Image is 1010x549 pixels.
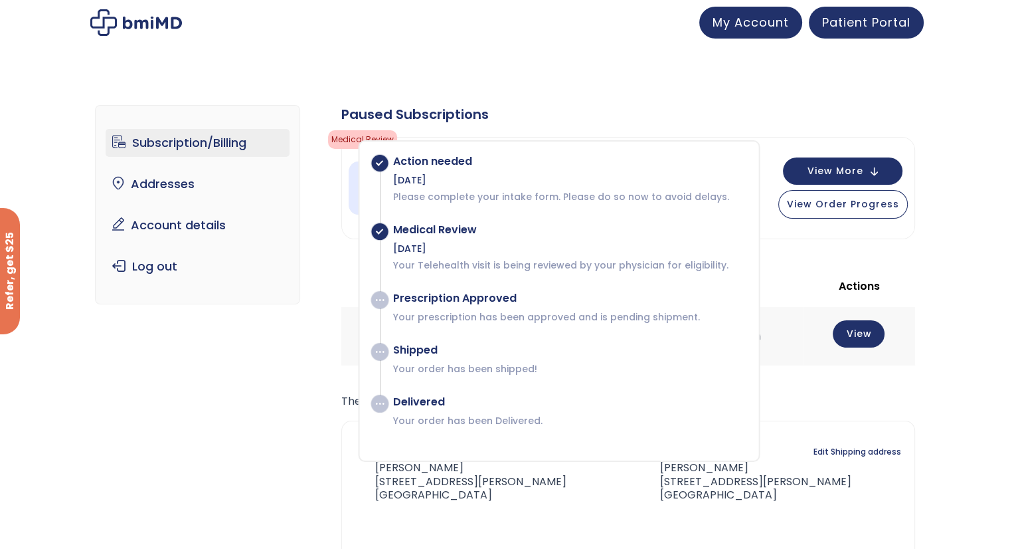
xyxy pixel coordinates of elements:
[392,173,745,187] div: [DATE]
[392,344,745,357] div: Shipped
[807,167,863,175] span: View More
[783,158,902,185] button: View More
[90,9,182,36] img: My account
[822,14,910,31] span: Patient Portal
[639,461,851,502] address: [PERSON_NAME] [STREET_ADDRESS][PERSON_NAME] [GEOGRAPHIC_DATA]
[392,223,745,237] div: Medical Review
[813,443,901,461] a: Edit Shipping address
[699,7,802,39] a: My Account
[809,7,924,39] a: Patient Portal
[328,130,397,149] span: Medical Review
[787,197,899,211] span: View Order Progress
[392,414,745,427] p: Your order has been Delivered.
[392,155,745,168] div: Action needed
[106,170,290,198] a: Addresses
[392,242,745,255] div: [DATE]
[106,253,290,280] a: Log out
[392,292,745,305] div: Prescription Approved
[95,105,300,304] nav: Account pages
[392,395,745,409] div: Delivered
[106,211,290,239] a: Account details
[341,392,915,411] p: The following addresses will be used on the checkout page by default.
[833,320,884,348] a: View
[106,129,290,157] a: Subscription/Billing
[341,105,915,124] div: Paused Subscriptions
[349,162,402,215] img: Sermorelin SL Tabs - 3 Month Plan
[778,190,908,219] button: View Order Progress
[392,190,745,203] p: Please complete your intake form. Please do so now to avoid delays.
[392,362,745,376] p: Your order has been shipped!
[392,259,745,272] p: Your Telehealth visit is being reviewed by your physician for eligibility.
[355,461,566,502] address: [PERSON_NAME] [STREET_ADDRESS][PERSON_NAME] [GEOGRAPHIC_DATA]
[838,278,879,294] span: Actions
[392,310,745,324] p: Your prescription has been approved and is pending shipment.
[713,14,789,31] span: My Account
